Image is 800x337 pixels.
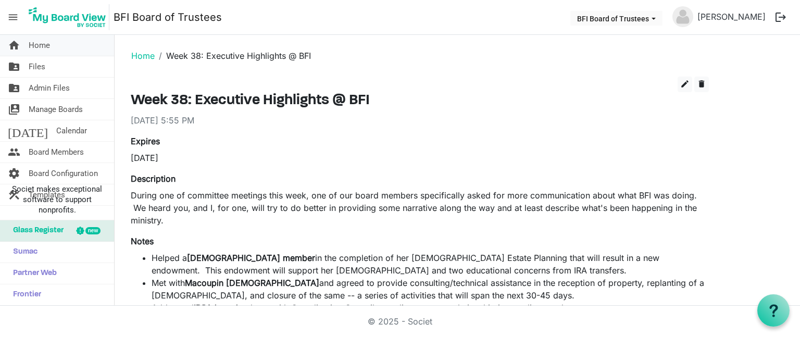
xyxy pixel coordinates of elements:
span: menu [3,7,23,27]
div: new [85,227,101,234]
div: [DATE] [131,152,412,164]
span: folder_shared [8,78,20,98]
span: switch_account [8,99,20,120]
button: logout [770,6,792,28]
span: people [8,142,20,163]
span: Glass Register [8,220,64,241]
li: Helped a in the completion of her [DEMOGRAPHIC_DATA] Estate Planning that will result in a new en... [152,252,709,277]
li: Week 38: Executive Highlights @ BFI [155,49,311,62]
span: home [8,35,20,56]
a: © 2025 - Societ [368,316,432,327]
strong: IBSA board [194,303,238,313]
img: no-profile-picture.svg [672,6,693,27]
label: Description [131,172,176,185]
span: Calendar [56,120,87,141]
label: Notes [131,235,154,247]
img: My Board View Logo [26,4,109,30]
span: [DATE] [8,120,48,141]
button: BFI Board of Trustees dropdownbutton [570,11,662,26]
span: Societ makes exceptional software to support nonprofits. [5,184,109,215]
a: [PERSON_NAME] [693,6,770,27]
span: folder_shared [8,56,20,77]
span: Frontier [8,284,41,305]
button: delete [694,77,709,92]
a: BFI Board of Trustees [114,7,222,28]
h3: Week 38: Executive Highlights @ BFI [131,92,709,110]
strong: Macoupin [DEMOGRAPHIC_DATA] [185,278,319,288]
span: edit [680,79,690,89]
span: Admin Files [29,78,70,98]
span: delete [697,79,706,89]
li: Met with and agreed to provide consulting/technical assistance in the reception of property, repl... [152,277,709,302]
span: Files [29,56,45,77]
button: edit [678,77,692,92]
a: My Board View Logo [26,4,114,30]
span: Sumac [8,242,37,263]
div: [DATE] 5:55 PM [131,114,709,127]
a: Home [131,51,155,61]
strong: [DEMOGRAPHIC_DATA] member [187,253,315,263]
span: Manage Boards [29,99,83,120]
li: Addressed and met with Coordinating Council -- audit concerns, relationship issues discussed. [152,302,709,314]
span: Home [29,35,50,56]
span: settings [8,163,20,184]
label: Expires [131,135,160,147]
p: During one of committee meetings this week, one of our board members specifically asked for more ... [131,189,709,227]
span: Partner Web [8,263,57,284]
span: Board Configuration [29,163,98,184]
span: Board Members [29,142,84,163]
